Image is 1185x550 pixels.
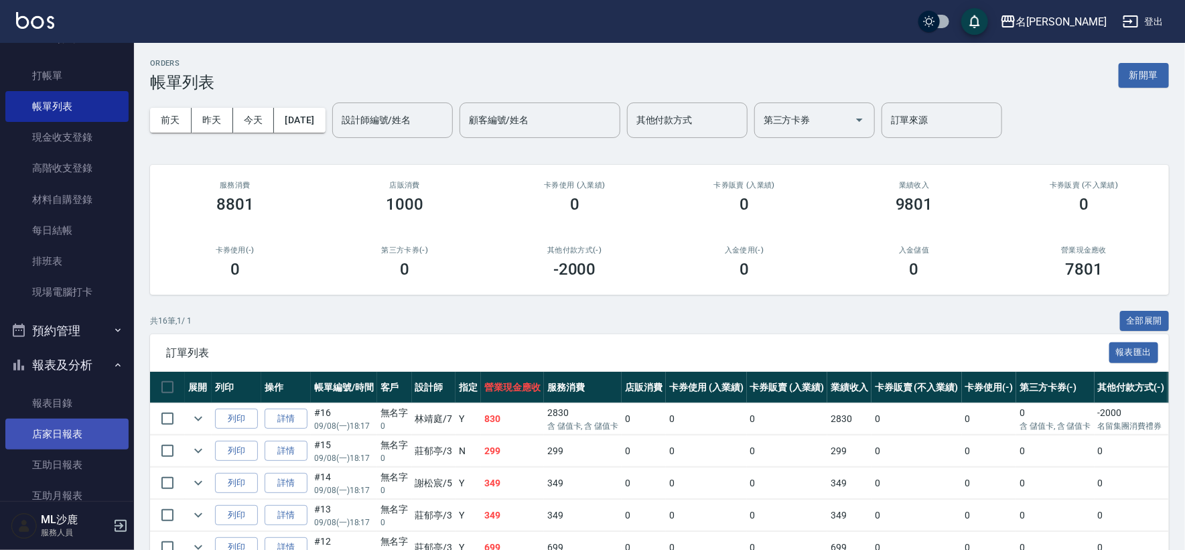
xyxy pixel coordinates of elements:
h3: 9801 [896,195,933,214]
p: 含 儲值卡, 含 儲值卡 [1020,420,1091,432]
h3: 0 [400,260,409,279]
td: 0 [962,468,1017,499]
th: 帳單編號/時間 [311,372,377,403]
a: 互助月報表 [5,480,129,511]
a: 新開單 [1119,68,1169,81]
h3: -2000 [553,260,596,279]
div: 無名字 [380,535,409,549]
td: 299 [544,435,622,467]
h2: 卡券使用 (入業績) [506,181,644,190]
a: 詳情 [265,409,307,429]
a: 現場電腦打卡 [5,277,129,307]
td: 0 [622,403,666,435]
h2: 業績收入 [845,181,983,190]
div: 無名字 [380,502,409,517]
a: 現金收支登錄 [5,122,129,153]
button: 昨天 [192,108,233,133]
h2: 卡券使用(-) [166,246,304,255]
h3: 8801 [216,195,254,214]
td: 0 [1095,435,1168,467]
h2: 卡券販賣 (入業績) [676,181,814,190]
a: 詳情 [265,473,307,494]
p: 0 [380,484,409,496]
td: 莊郁亭 /3 [412,500,456,531]
span: 訂單列表 [166,346,1109,360]
a: 互助日報表 [5,450,129,480]
th: 其他付款方式(-) [1095,372,1168,403]
a: 打帳單 [5,60,129,91]
button: expand row [188,409,208,429]
button: 新開單 [1119,63,1169,88]
td: 0 [666,403,747,435]
h2: 卡券販賣 (不入業績) [1016,181,1154,190]
td: N [456,435,481,467]
td: 0 [1095,500,1168,531]
h3: 0 [910,260,919,279]
td: #13 [311,500,377,531]
a: 每日結帳 [5,215,129,246]
button: 今天 [233,108,275,133]
td: 0 [872,403,961,435]
td: #15 [311,435,377,467]
td: 0 [747,468,828,499]
th: 卡券使用(-) [962,372,1017,403]
td: 0 [747,435,828,467]
button: 預約管理 [5,314,129,348]
button: 報表匯出 [1109,342,1159,363]
h3: 0 [1079,195,1089,214]
button: expand row [188,505,208,525]
h3: 1000 [386,195,423,214]
button: 前天 [150,108,192,133]
td: #16 [311,403,377,435]
td: 林靖庭 /7 [412,403,456,435]
button: 列印 [215,441,258,462]
img: Logo [16,12,54,29]
h2: 店販消費 [336,181,474,190]
h5: ML沙鹿 [41,513,109,527]
h2: 第三方卡券(-) [336,246,474,255]
td: 349 [481,468,544,499]
td: 349 [544,468,622,499]
button: Open [849,109,870,131]
p: 共 16 筆, 1 / 1 [150,315,192,327]
h3: 0 [570,195,579,214]
td: 299 [481,435,544,467]
td: 0 [872,500,961,531]
a: 店家日報表 [5,419,129,450]
th: 列印 [212,372,261,403]
td: 0 [872,435,961,467]
td: 0 [747,500,828,531]
td: 349 [827,500,872,531]
img: Person [11,512,38,539]
a: 報表目錄 [5,388,129,419]
a: 高階收支登錄 [5,153,129,184]
button: save [961,8,988,35]
td: 0 [622,468,666,499]
button: 全部展開 [1120,311,1170,332]
td: 謝松宸 /5 [412,468,456,499]
button: 列印 [215,409,258,429]
td: Y [456,500,481,531]
h2: 營業現金應收 [1016,246,1154,255]
button: 名[PERSON_NAME] [995,8,1112,36]
th: 卡券販賣 (不入業績) [872,372,961,403]
button: expand row [188,473,208,493]
td: 0 [1016,500,1095,531]
td: 0 [1095,468,1168,499]
td: 0 [1016,403,1095,435]
h3: 7801 [1065,260,1103,279]
td: 0 [1016,435,1095,467]
a: 詳情 [265,441,307,462]
td: #14 [311,468,377,499]
th: 客戶 [377,372,412,403]
td: 349 [481,500,544,531]
p: 0 [380,452,409,464]
div: 無名字 [380,438,409,452]
button: 登出 [1117,9,1169,34]
td: 299 [827,435,872,467]
div: 無名字 [380,470,409,484]
button: 報表及分析 [5,348,129,383]
h2: 入金儲值 [845,246,983,255]
td: Y [456,403,481,435]
h2: 入金使用(-) [676,246,814,255]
